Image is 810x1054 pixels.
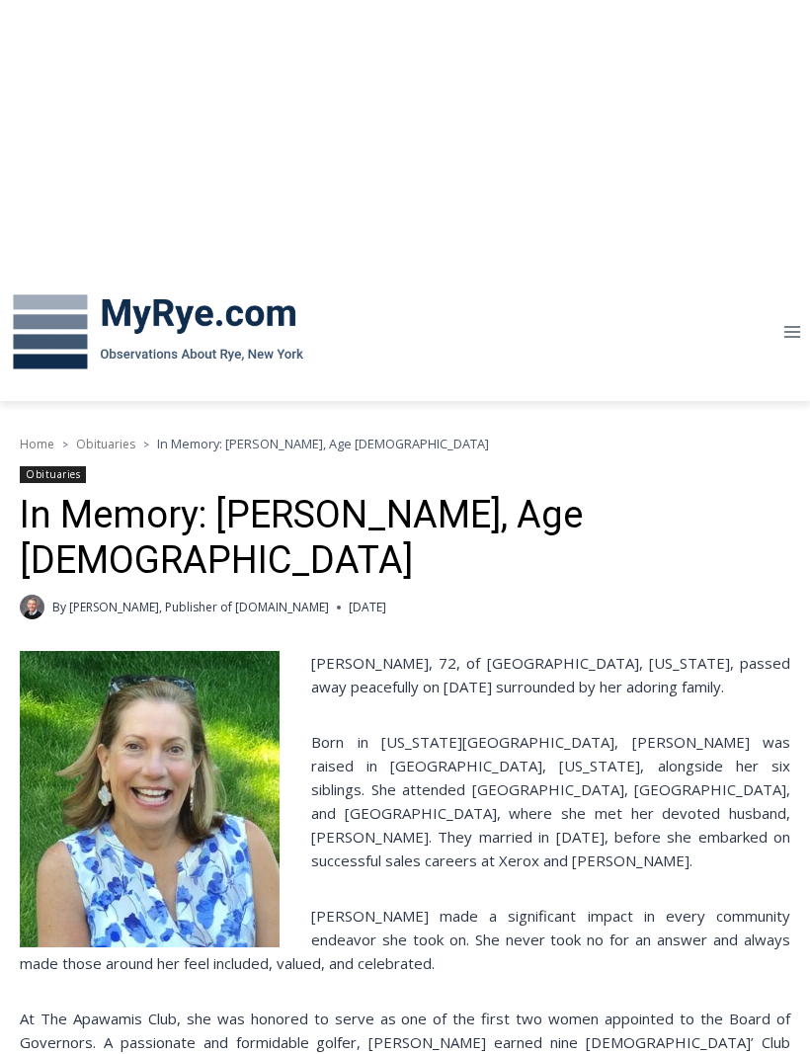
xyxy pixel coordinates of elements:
[20,466,86,483] a: Obituaries
[62,438,68,451] span: >
[52,598,66,616] span: By
[20,904,790,975] p: [PERSON_NAME] made a significant impact in every community endeavor she took on. She never took n...
[20,651,790,698] p: [PERSON_NAME], 72, of [GEOGRAPHIC_DATA], [US_STATE], passed away peacefully on [DATE] surrounded ...
[20,651,280,947] img: Obituary - Maryanne Bardwil Lynch IMG_5518
[157,435,489,452] span: In Memory: [PERSON_NAME], Age [DEMOGRAPHIC_DATA]
[20,595,44,619] a: Author image
[20,730,790,872] p: Born in [US_STATE][GEOGRAPHIC_DATA], [PERSON_NAME] was raised in [GEOGRAPHIC_DATA], [US_STATE], a...
[69,599,329,615] a: [PERSON_NAME], Publisher of [DOMAIN_NAME]
[20,493,790,583] h1: In Memory: [PERSON_NAME], Age [DEMOGRAPHIC_DATA]
[143,438,149,451] span: >
[20,434,790,453] nav: Breadcrumbs
[76,436,135,452] a: Obituaries
[349,598,386,616] time: [DATE]
[20,436,54,452] a: Home
[773,316,810,347] button: Open menu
